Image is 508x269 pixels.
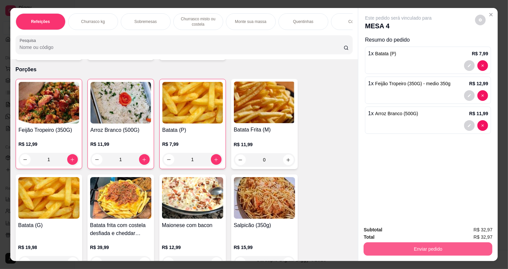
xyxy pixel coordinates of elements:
[90,244,151,251] p: R$ 39,99
[234,244,295,251] p: R$ 15,99
[234,82,295,123] img: product-image
[375,81,450,86] span: Feijão Tropeiro (350G) - medio 350g
[469,80,488,87] p: R$ 12,99
[464,120,475,131] button: decrease-product-quantity
[19,141,79,147] p: R$ 12,99
[90,126,151,134] h4: Arroz Branco (500G)
[364,227,382,232] strong: Subtotal
[162,177,223,219] img: product-image
[18,244,80,251] p: R$ 19,98
[19,82,79,124] img: product-image
[477,90,488,101] button: decrease-product-quantity
[211,154,222,165] button: increase-product-quantity
[368,50,396,58] p: 1 x
[162,82,223,124] img: product-image
[375,51,396,56] span: Batata (P)
[474,226,493,233] span: R$ 32,97
[364,234,374,240] strong: Total
[365,36,491,44] p: Resumo do pedido
[20,44,344,51] input: Pesquisa
[477,120,488,131] button: decrease-product-quantity
[469,110,488,117] p: R$ 11,99
[31,19,50,24] p: Refeições
[90,82,151,124] img: product-image
[19,126,79,134] h4: Feijão Tropeiro (350G)
[472,50,488,57] p: R$ 7,99
[162,126,223,134] h4: Batata (P)
[368,80,450,88] p: 1 x
[139,154,150,165] button: increase-product-quantity
[234,126,295,134] h4: Batata Frita (M)
[368,110,418,118] p: 1 x
[234,221,295,229] h4: Salpicão (350g)
[365,21,431,31] p: MESA 4
[20,257,30,268] button: decrease-product-quantity
[162,141,223,147] p: R$ 7,99
[364,242,492,256] button: Enviar pedido
[293,19,313,24] p: Quentinhas
[234,177,295,219] img: product-image
[18,221,80,229] h4: Batata (G)
[16,66,353,74] p: Porções
[348,19,363,24] p: Combos
[475,15,486,25] button: decrease-product-quantity
[365,15,431,21] p: Este pedido será vinculado para
[474,233,493,241] span: R$ 32,97
[81,19,105,24] p: Churrasco kg
[464,60,475,71] button: decrease-product-quantity
[464,90,475,101] button: decrease-product-quantity
[234,141,295,148] p: R$ 11,99
[486,9,496,20] button: Close
[283,154,294,165] button: increase-product-quantity
[134,19,157,24] p: Sobremesas
[162,221,223,229] h4: Maionese com bacon
[164,154,174,165] button: decrease-product-quantity
[375,111,418,116] span: Arroz Branco (500G)
[92,154,102,165] button: decrease-product-quantity
[162,244,223,251] p: R$ 12,99
[18,177,80,219] img: product-image
[179,16,218,27] p: Churrasco misto ou costela
[235,154,246,165] button: decrease-product-quantity
[477,60,488,71] button: decrease-product-quantity
[68,257,78,268] button: increase-product-quantity
[90,141,151,147] p: R$ 11,99
[235,19,266,24] p: Monte sua massa
[90,177,151,219] img: product-image
[20,38,38,43] label: Pesquisa
[90,221,151,237] h4: Batata frita com costela desfiada e cheddar polenghi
